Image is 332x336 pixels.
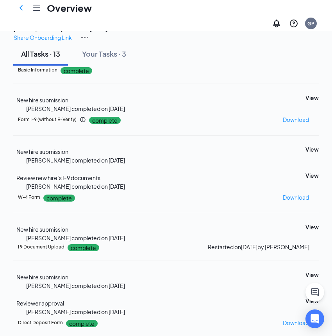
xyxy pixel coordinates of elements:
p: complete [68,244,99,251]
p: Download [283,318,309,327]
div: Open Intercom Messenger [305,309,324,328]
img: More Actions [80,33,89,42]
span: New hire submission [16,273,68,281]
button: Download [282,316,309,329]
button: View [305,171,319,180]
button: Download [282,113,309,126]
button: Share Onboarding Link [13,33,72,42]
p: Download [283,193,309,202]
svg: QuestionInfo [289,19,298,28]
span: Review new hire’s I-9 documents [16,174,100,181]
button: View [305,145,319,154]
span: [PERSON_NAME] completed on [DATE] [26,183,125,190]
h1: Overview [47,1,92,14]
button: View [305,93,319,102]
h5: Basic Information [18,66,57,73]
h5: Form I-9 (without E-Verify) [18,116,77,123]
button: View [305,270,319,279]
span: New hire submission [16,148,68,155]
div: GP [307,20,314,27]
p: complete [89,117,121,124]
h5: W-4 Form [18,194,40,201]
svg: Notifications [272,19,281,28]
div: All Tasks · 13 [21,49,60,59]
button: ChatActive [305,283,324,302]
span: [EMAIL_ADDRESS][DOMAIN_NAME] · [PHONE_NUMBER] [13,16,284,32]
span: [PERSON_NAME] completed on [DATE] [26,308,125,315]
svg: Info [80,116,86,123]
button: View [305,223,319,231]
strong: [DATE] [89,25,108,32]
p: Download [283,115,309,124]
h5: I 9 Document Upload [18,243,64,250]
svg: ChatActive [310,288,320,297]
p: Share Onboarding Link [14,33,72,42]
button: Download [282,191,309,204]
span: [PERSON_NAME] completed on [DATE] [26,105,125,112]
p: complete [61,67,92,74]
p: complete [66,320,98,327]
h5: Direct Deposit Form [18,319,63,326]
span: [PERSON_NAME] completed on [DATE] [26,282,125,289]
span: [PERSON_NAME] completed on [DATE] [26,157,125,164]
svg: ChevronLeft [16,3,26,13]
span: Reviewer approval [16,300,64,307]
div: Your Tasks · 3 [82,49,126,59]
p: Restarted on [DATE] by [PERSON_NAME] [208,243,309,251]
span: New hire submission [16,226,68,233]
svg: Hamburger [32,3,41,13]
p: complete [43,195,75,202]
span: [PERSON_NAME] completed on [DATE] [26,234,125,241]
span: Start date: [62,25,108,32]
span: New hire submission [16,97,68,104]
